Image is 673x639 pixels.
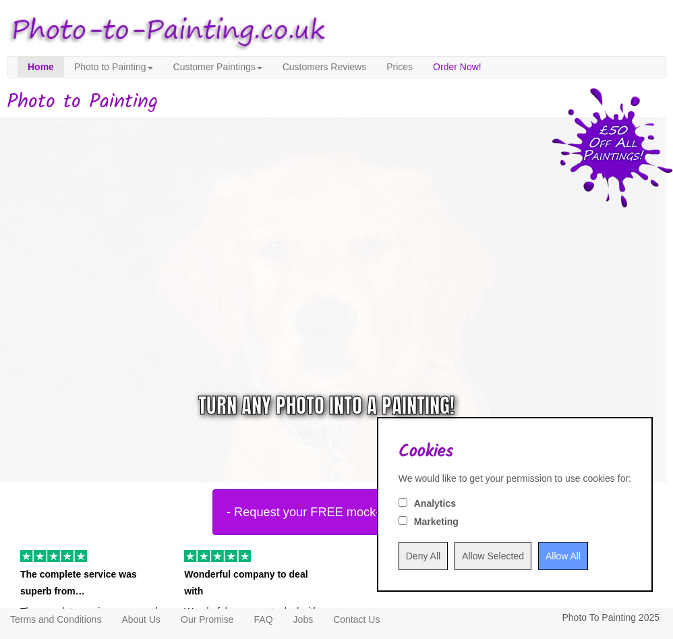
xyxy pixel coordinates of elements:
img: 50 pound price drop [552,88,673,208]
a: Prices [376,57,423,77]
a: About Us [111,609,171,630]
div: Turn any photo into a painting! [198,391,455,420]
img: 5 of out 5 stars [184,550,251,562]
h1: Photo to Painting [7,91,666,113]
a: Photo to Painting [64,57,163,77]
a: FAQ [244,609,283,630]
a: Contact Us [323,609,390,630]
a: Our Promise [171,609,244,630]
h2: Cookies [399,442,631,462]
img: 5 of out 5 stars [20,550,87,562]
input: Allow Selected [455,542,531,570]
input: Deny All [399,542,448,570]
label: Analytics [414,497,456,510]
a: Jobs [283,609,324,630]
p: Photo To Painting 2025 [562,609,660,626]
a: Customers Reviews [272,57,376,77]
a: Customer Paintings [163,57,272,77]
p: Wonderful company to deal with [184,566,328,599]
a: Home [18,57,64,77]
input: Allow All [538,542,588,570]
label: Marketing [414,515,459,528]
p: The complete service was superb from… [20,566,164,599]
button: - Request your FREE mock-up [DATE]! - [212,489,461,535]
div: We would like to get your permission to use cookies for: [399,472,631,485]
a: Order Now! [423,57,492,77]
